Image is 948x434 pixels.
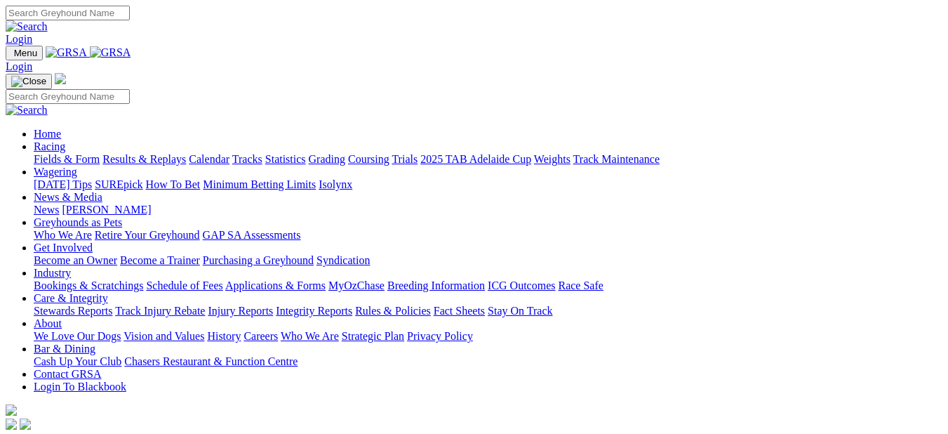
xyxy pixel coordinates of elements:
a: Purchasing a Greyhound [203,254,314,266]
a: Stay On Track [488,305,552,317]
a: SUREpick [95,178,142,190]
a: We Love Our Dogs [34,330,121,342]
img: logo-grsa-white.png [6,405,17,416]
div: Care & Integrity [34,305,942,317]
a: Care & Integrity [34,292,108,304]
a: History [207,330,241,342]
a: Statistics [265,153,306,165]
a: Chasers Restaurant & Function Centre [124,355,298,367]
a: Contact GRSA [34,368,101,380]
a: Who We Are [281,330,339,342]
a: Racing [34,140,65,152]
a: Weights [534,153,570,165]
img: GRSA [90,46,131,59]
a: Careers [243,330,278,342]
div: Get Involved [34,254,942,267]
img: facebook.svg [6,419,17,430]
a: Login To Blackbook [34,381,126,393]
a: Wagering [34,166,77,178]
a: News [34,204,59,216]
img: Search [6,20,48,33]
a: Injury Reports [208,305,273,317]
a: Fields & Form [34,153,100,165]
img: Search [6,104,48,117]
a: Minimum Betting Limits [203,178,316,190]
a: [PERSON_NAME] [62,204,151,216]
a: About [34,317,62,329]
a: Vision and Values [123,330,204,342]
a: Get Involved [34,242,93,254]
a: Results & Replays [102,153,186,165]
div: Wagering [34,178,942,191]
a: Grading [309,153,345,165]
a: Tracks [232,153,262,165]
div: Racing [34,153,942,166]
a: Rules & Policies [355,305,431,317]
a: Become a Trainer [120,254,200,266]
div: Industry [34,280,942,292]
a: Greyhounds as Pets [34,216,122,228]
img: Close [11,76,46,87]
span: Menu [14,48,37,58]
div: About [34,330,942,343]
a: Track Maintenance [573,153,660,165]
a: Bookings & Scratchings [34,280,143,291]
a: Who We Are [34,229,92,241]
a: Calendar [189,153,229,165]
img: twitter.svg [20,419,31,430]
a: Cash Up Your Club [34,355,121,367]
a: Race Safe [558,280,603,291]
button: Toggle navigation [6,46,43,60]
a: [DATE] Tips [34,178,92,190]
a: Stewards Reports [34,305,112,317]
a: Schedule of Fees [146,280,222,291]
a: GAP SA Assessments [203,229,301,241]
button: Toggle navigation [6,74,52,89]
a: Syndication [316,254,370,266]
img: GRSA [46,46,87,59]
input: Search [6,89,130,104]
a: ICG Outcomes [488,280,555,291]
a: Applications & Forms [225,280,326,291]
a: Strategic Plan [342,330,404,342]
a: Track Injury Rebate [115,305,205,317]
a: Coursing [348,153,389,165]
a: Retire Your Greyhound [95,229,200,241]
a: Isolynx [319,178,352,190]
div: News & Media [34,204,942,216]
div: Greyhounds as Pets [34,229,942,242]
a: Privacy Policy [407,330,473,342]
a: Login [6,33,32,45]
a: Home [34,128,61,140]
a: 2025 TAB Adelaide Cup [420,153,531,165]
img: logo-grsa-white.png [55,73,66,84]
a: Industry [34,267,71,279]
a: Become an Owner [34,254,117,266]
a: How To Bet [146,178,201,190]
div: Bar & Dining [34,355,942,368]
a: News & Media [34,191,102,203]
a: Breeding Information [387,280,485,291]
a: MyOzChase [328,280,385,291]
input: Search [6,6,130,20]
a: Fact Sheets [434,305,485,317]
a: Integrity Reports [276,305,352,317]
a: Login [6,60,32,72]
a: Trials [392,153,418,165]
a: Bar & Dining [34,343,95,355]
